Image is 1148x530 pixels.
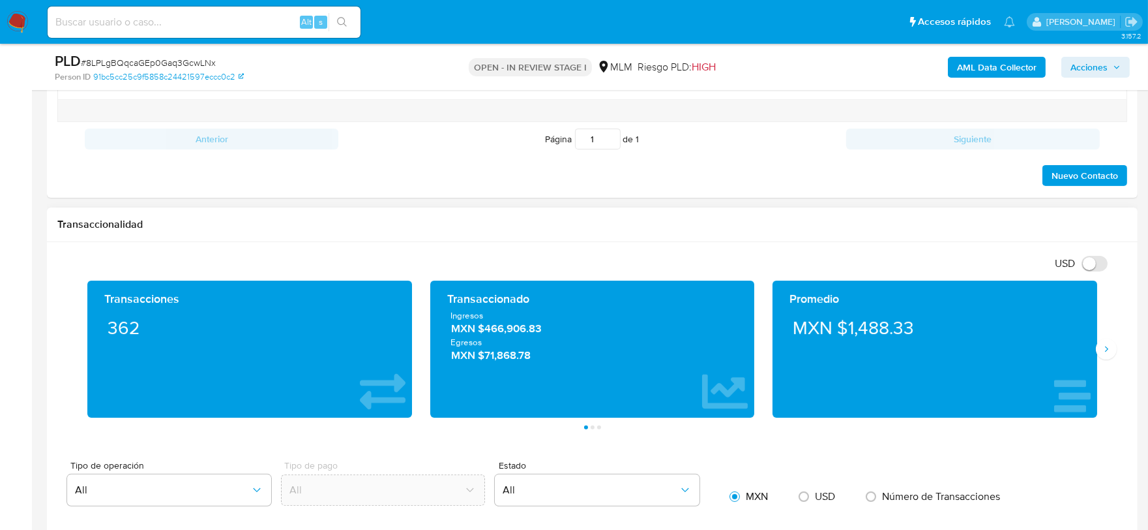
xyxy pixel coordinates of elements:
[948,57,1046,78] button: AML Data Collector
[1121,31,1141,41] span: 3.157.2
[1061,57,1130,78] button: Acciones
[319,16,323,28] span: s
[85,129,338,149] button: Anterior
[546,129,640,149] span: Página de
[81,56,216,69] span: # 8LPLgBQqcaGEp0Gaq3GcwLNx
[1052,166,1118,185] span: Nuevo Contacto
[692,59,716,74] span: HIGH
[918,15,991,29] span: Accesos rápidos
[469,58,592,76] p: OPEN - IN REVIEW STAGE I
[329,13,355,31] button: search-icon
[48,14,361,31] input: Buscar usuario o caso...
[57,218,1127,231] h1: Transaccionalidad
[846,129,1100,149] button: Siguiente
[301,16,312,28] span: Alt
[957,57,1037,78] b: AML Data Collector
[597,60,632,74] div: MLM
[93,71,244,83] a: 91bc5cc25c9f5858c24421597eccc0c2
[638,60,716,74] span: Riesgo PLD:
[1070,57,1108,78] span: Acciones
[1042,165,1127,186] button: Nuevo Contacto
[55,50,81,71] b: PLD
[55,71,91,83] b: Person ID
[636,132,640,146] span: 1
[1125,15,1138,29] a: Salir
[1046,16,1120,28] p: dalia.goicochea@mercadolibre.com.mx
[1004,16,1015,27] a: Notificaciones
